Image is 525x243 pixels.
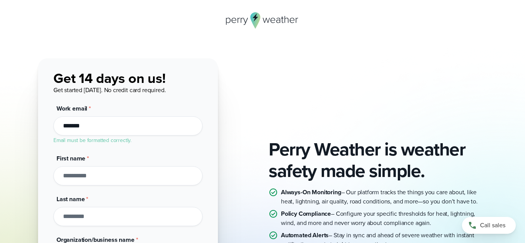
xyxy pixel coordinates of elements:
span: Get started [DATE]. No credit card required. [53,86,166,94]
p: – Our platform tracks the things you care about, like heat, lightning, air quality, road conditio... [281,188,487,206]
h2: Perry Weather is weather safety made simple. [269,139,487,182]
strong: Policy Compliance [281,209,331,218]
strong: Always-On Monitoring [281,188,341,197]
span: Work email [56,104,87,113]
span: First name [56,154,85,163]
label: Email must be formatted correctly. [53,136,131,144]
span: Call sales [480,221,505,230]
a: Call sales [462,217,516,234]
span: Get 14 days on us! [53,68,166,88]
p: – Configure your specific thresholds for heat, lightning, wind, and more and never worry about co... [281,209,487,228]
span: Last name [56,195,85,203]
strong: Automated Alerts [281,231,329,240]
